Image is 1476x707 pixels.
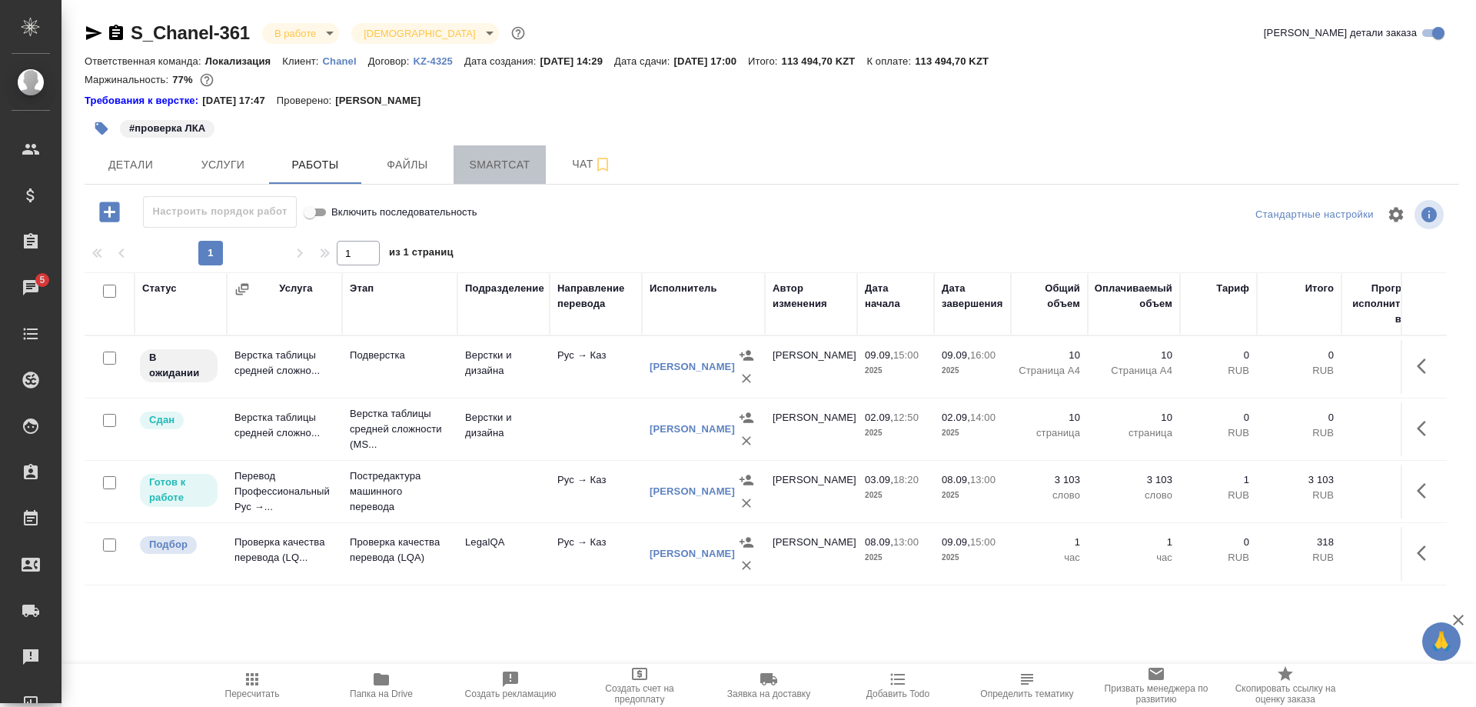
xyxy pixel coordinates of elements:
[865,425,926,441] p: 2025
[1095,281,1172,312] div: Оплачиваемый объем
[197,70,217,90] button: 3421.00 RUB;
[277,93,336,108] p: Проверено:
[865,536,893,548] p: 08.09,
[942,412,970,423] p: 02.09,
[555,155,629,174] span: Чат
[1019,425,1080,441] p: страница
[350,281,374,296] div: Этап
[227,402,342,456] td: Верстка таблицы средней сложно...
[227,527,342,581] td: Проверка качества перевода (LQ...
[735,531,758,554] button: Назначить
[1265,472,1334,488] p: 3 103
[735,492,758,515] button: Удалить
[942,349,970,361] p: 09.09,
[149,412,175,428] p: Сдан
[773,281,849,312] div: Автор изменения
[970,536,996,548] p: 15:00
[149,475,208,505] p: Готов к работе
[865,474,893,485] p: 03.09,
[1408,535,1444,572] button: Здесь прячутся важные кнопки
[85,74,172,85] p: Маржинальность:
[735,429,758,452] button: Удалить
[413,55,464,67] p: KZ-4325
[350,469,450,515] p: Постредактура машинного перевода
[118,121,216,134] span: проверка ЛКА
[282,55,322,67] p: Клиент:
[138,348,219,384] div: Исполнитель назначен, приступать к работе пока рано
[4,268,58,307] a: 5
[359,27,480,40] button: [DEMOGRAPHIC_DATA]
[413,54,464,67] a: KZ-4325
[1095,550,1172,565] p: час
[1188,535,1249,550] p: 0
[94,155,168,175] span: Детали
[650,281,717,296] div: Исполнитель
[186,155,260,175] span: Услуги
[1305,281,1334,296] div: Итого
[30,272,54,288] span: 5
[149,350,208,381] p: В ожидании
[1019,281,1080,312] div: Общий объем
[457,527,550,581] td: LegalQA
[1095,472,1172,488] p: 3 103
[227,340,342,394] td: Верстка таблицы средней сложно...
[970,412,996,423] p: 14:00
[270,27,321,40] button: В работе
[368,55,414,67] p: Договор:
[389,243,454,265] span: из 1 страниц
[1188,488,1249,503] p: RUB
[88,196,131,228] button: Добавить работу
[1265,535,1334,550] p: 318
[915,55,1000,67] p: 113 494,70 KZT
[550,340,642,394] td: Рус → Каз
[335,93,432,108] p: [PERSON_NAME]
[1188,550,1249,565] p: RUB
[1216,281,1249,296] div: Тариф
[205,55,283,67] p: Локализация
[1188,410,1249,425] p: 0
[866,55,915,67] p: К оплате:
[673,55,748,67] p: [DATE] 17:00
[1188,425,1249,441] p: RUB
[1265,550,1334,565] p: RUB
[234,282,250,297] button: Сгруппировать
[865,349,893,361] p: 09.09,
[765,402,857,456] td: [PERSON_NAME]
[131,22,250,43] a: S_Chanel-361
[893,474,919,485] p: 18:20
[107,24,125,42] button: Скопировать ссылку
[1265,425,1334,441] p: RUB
[202,93,277,108] p: [DATE] 17:47
[85,93,202,108] div: Нажми, чтобы открыть папку с инструкцией
[650,423,735,435] a: [PERSON_NAME]
[457,402,550,456] td: Верстки и дизайна
[942,363,1003,379] p: 2025
[1422,622,1461,661] button: 🙏
[1252,203,1378,227] div: split button
[735,344,758,367] button: Назначить
[463,155,537,175] span: Smartcat
[129,121,205,136] p: #проверка ЛКА
[1095,535,1172,550] p: 1
[942,536,970,548] p: 09.09,
[650,361,735,372] a: [PERSON_NAME]
[765,465,857,519] td: [PERSON_NAME]
[1188,472,1249,488] p: 1
[540,55,614,67] p: [DATE] 14:29
[279,281,312,296] div: Услуга
[323,54,368,67] a: Chanel
[1408,410,1444,447] button: Здесь прячутся важные кнопки
[1019,410,1080,425] p: 10
[1265,410,1334,425] p: 0
[942,474,970,485] p: 08.09,
[735,367,758,390] button: Удалить
[1188,348,1249,363] p: 0
[650,548,735,559] a: [PERSON_NAME]
[1095,348,1172,363] p: 10
[942,488,1003,503] p: 2025
[1095,488,1172,503] p: слово
[1188,363,1249,379] p: RUB
[138,535,219,555] div: Можно подбирать исполнителей
[1265,348,1334,363] p: 0
[893,536,919,548] p: 13:00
